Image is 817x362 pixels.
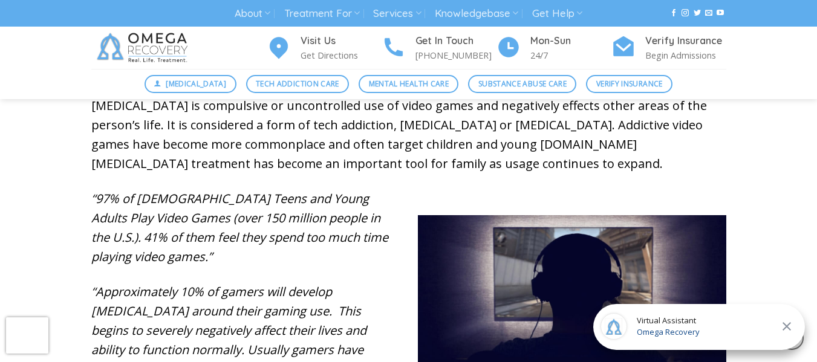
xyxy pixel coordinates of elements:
a: Follow on YouTube [717,9,724,18]
a: Substance Abuse Care [468,75,576,93]
a: Verify Insurance Begin Admissions [611,33,726,63]
a: Get Help [532,2,582,25]
span: Mental Health Care [369,78,449,89]
a: Verify Insurance [586,75,672,93]
a: Get In Touch [PHONE_NUMBER] [382,33,496,63]
em: “97% of [DEMOGRAPHIC_DATA] Teens and Young Adults Play Video Games (over 150 million people in th... [91,190,388,265]
h4: Verify Insurance [645,33,726,49]
h4: Mon-Sun [530,33,611,49]
a: Services [373,2,421,25]
a: Tech Addiction Care [246,75,350,93]
a: Send us an email [705,9,712,18]
p: 24/7 [530,48,611,62]
a: Treatment For [284,2,360,25]
img: Omega Recovery [91,27,197,69]
span: [MEDICAL_DATA] [166,78,226,89]
span: Verify Insurance [596,78,663,89]
a: Follow on Facebook [670,9,677,18]
a: About [235,2,270,25]
p: Begin Admissions [645,48,726,62]
a: [MEDICAL_DATA] [145,75,236,93]
p: [MEDICAL_DATA] is compulsive or uncontrolled use of video games and negatively effects other area... [91,96,726,173]
a: Knowledgebase [435,2,518,25]
a: Visit Us Get Directions [267,33,382,63]
p: Get Directions [301,48,382,62]
span: Substance Abuse Care [478,78,567,89]
a: Follow on Twitter [694,9,701,18]
a: Mental Health Care [359,75,458,93]
span: Tech Addiction Care [256,78,339,89]
a: Follow on Instagram [682,9,689,18]
p: [PHONE_NUMBER] [415,48,496,62]
h4: Get In Touch [415,33,496,49]
h4: Visit Us [301,33,382,49]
